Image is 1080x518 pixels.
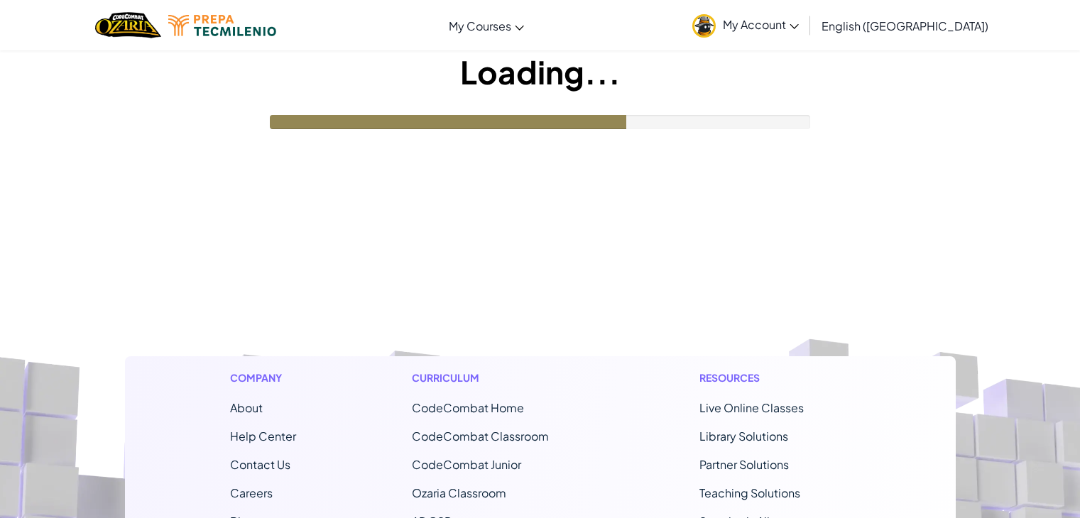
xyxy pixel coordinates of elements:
[412,429,549,443] a: CodeCombat Classroom
[230,400,263,415] a: About
[168,15,276,36] img: Tecmilenio logo
[442,6,531,45] a: My Courses
[699,485,800,500] a: Teaching Solutions
[685,3,806,48] a: My Account
[723,17,799,32] span: My Account
[699,457,789,472] a: Partner Solutions
[230,457,290,472] span: Contact Us
[814,6,996,45] a: English ([GEOGRAPHIC_DATA])
[692,14,716,38] img: avatar
[412,457,521,472] a: CodeCombat Junior
[95,11,161,40] a: Ozaria by CodeCombat logo
[699,429,788,443] a: Library Solutions
[412,370,584,385] h1: Curriculum
[230,429,296,443] a: Help Center
[95,11,161,40] img: Home
[230,370,296,385] h1: Company
[449,18,511,33] span: My Courses
[412,485,506,500] a: Ozaria Classroom
[412,400,524,415] span: CodeCombat Home
[699,400,804,415] a: Live Online Classes
[822,18,988,33] span: English ([GEOGRAPHIC_DATA])
[230,485,273,500] a: Careers
[699,370,851,385] h1: Resources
